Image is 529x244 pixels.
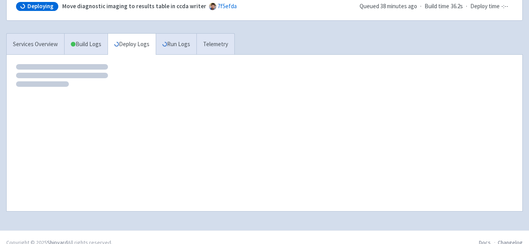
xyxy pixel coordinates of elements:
a: Telemetry [196,34,234,55]
span: Queued [360,2,417,10]
span: Build time [425,2,449,11]
a: Run Logs [156,34,196,55]
span: Deploy time [470,2,500,11]
span: Deploying [27,2,54,10]
a: Deploy Logs [108,34,156,55]
a: 7f5efda [218,2,237,10]
span: 36.2s [451,2,463,11]
span: -:-- [501,2,508,11]
time: 38 minutes ago [380,2,417,10]
a: Build Logs [65,34,108,55]
a: Services Overview [7,34,64,55]
strong: Move diagnostic imaging to results table in ccda writer [62,2,206,10]
div: · · [360,2,513,11]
